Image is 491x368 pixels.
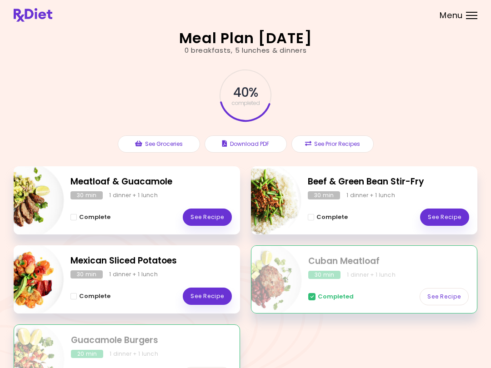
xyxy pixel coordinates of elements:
[231,100,260,106] span: completed
[70,175,232,189] h2: Meatloaf & Guacamole
[185,45,307,56] div: 0 breakfasts , 5 lunches & dinners
[118,135,200,153] button: See Groceries
[183,288,232,305] a: See Recipe - Mexican Sliced Potatoes
[347,271,396,279] div: 1 dinner + 1 lunch
[308,255,469,268] h2: Cuban Meatloaf
[110,350,158,358] div: 1 dinner + 1 lunch
[291,135,374,153] button: See Prior Recipes
[109,191,158,199] div: 1 dinner + 1 lunch
[183,209,232,226] a: See Recipe - Meatloaf & Guacamole
[420,209,469,226] a: See Recipe - Beef & Green Bean Stir-Fry
[233,85,258,100] span: 40 %
[71,350,103,358] div: 20 min
[308,271,341,279] div: 30 min
[346,191,395,199] div: 1 dinner + 1 lunch
[70,291,110,302] button: Complete - Mexican Sliced Potatoes
[316,214,348,221] span: Complete
[70,254,232,268] h2: Mexican Sliced Potatoes
[179,31,312,45] h2: Meal Plan [DATE]
[70,212,110,223] button: Complete - Meatloaf & Guacamole
[79,214,110,221] span: Complete
[308,212,348,223] button: Complete - Beef & Green Bean Stir-Fry
[14,8,52,22] img: RxDiet
[79,293,110,300] span: Complete
[440,11,463,20] span: Menu
[308,175,469,189] h2: Beef & Green Bean Stir-Fry
[70,270,103,278] div: 30 min
[109,270,158,278] div: 1 dinner + 1 lunch
[70,191,103,199] div: 30 min
[318,293,354,300] span: Completed
[308,191,340,199] div: 30 min
[71,334,231,347] h2: Guacamole Burgers
[226,163,301,238] img: Info - Beef & Green Bean Stir-Fry
[420,288,469,305] a: See Recipe - Cuban Meatloaf
[205,135,287,153] button: Download PDF
[226,242,302,318] img: Info - Cuban Meatloaf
